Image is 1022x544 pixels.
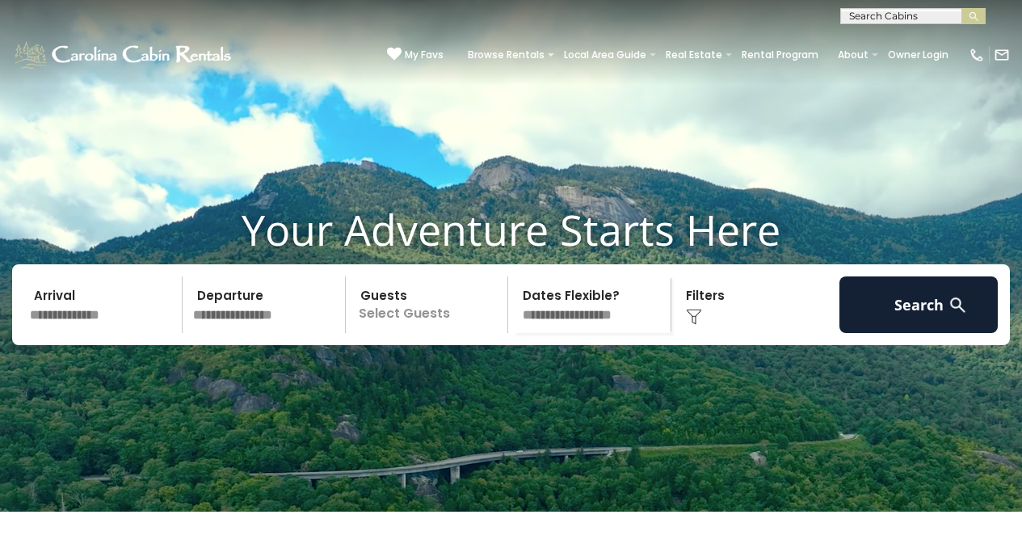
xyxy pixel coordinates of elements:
span: My Favs [405,48,444,62]
button: Search [839,276,998,333]
a: My Favs [387,47,444,63]
a: About [830,44,877,66]
a: Local Area Guide [556,44,654,66]
img: filter--v1.png [686,309,702,325]
a: Real Estate [658,44,730,66]
img: phone-regular-white.png [969,47,985,63]
p: Select Guests [351,276,508,333]
a: Browse Rentals [460,44,553,66]
img: search-regular-white.png [948,295,968,315]
img: mail-regular-white.png [994,47,1010,63]
img: White-1-1-2.png [12,39,236,71]
a: Owner Login [880,44,957,66]
a: Rental Program [734,44,826,66]
h1: Your Adventure Starts Here [12,205,1010,255]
